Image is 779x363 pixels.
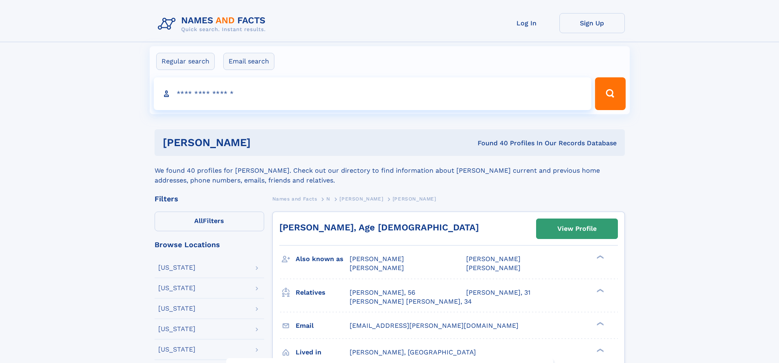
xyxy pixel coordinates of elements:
[194,217,203,225] span: All
[155,156,625,185] div: We found 40 profiles for [PERSON_NAME]. Check out our directory to find information about [PERSON...
[156,53,215,70] label: Regular search
[155,195,264,203] div: Filters
[296,252,350,266] h3: Also known as
[158,264,195,271] div: [US_STATE]
[393,196,436,202] span: [PERSON_NAME]
[466,255,521,263] span: [PERSON_NAME]
[350,288,415,297] a: [PERSON_NAME], 56
[155,13,272,35] img: Logo Names and Facts
[155,241,264,248] div: Browse Locations
[326,194,330,204] a: N
[595,288,604,293] div: ❯
[494,13,559,33] a: Log In
[595,255,604,260] div: ❯
[339,196,383,202] span: [PERSON_NAME]
[595,321,604,326] div: ❯
[296,286,350,300] h3: Relatives
[466,264,521,272] span: [PERSON_NAME]
[223,53,274,70] label: Email search
[537,219,617,239] a: View Profile
[595,77,625,110] button: Search Button
[296,345,350,359] h3: Lived in
[163,138,364,148] h1: [PERSON_NAME]
[350,322,519,329] span: [EMAIL_ADDRESS][PERSON_NAME][DOMAIN_NAME]
[339,194,383,204] a: [PERSON_NAME]
[350,264,404,272] span: [PERSON_NAME]
[350,255,404,263] span: [PERSON_NAME]
[272,194,317,204] a: Names and Facts
[350,297,472,306] a: [PERSON_NAME] [PERSON_NAME], 34
[364,139,617,148] div: Found 40 Profiles In Our Records Database
[559,13,625,33] a: Sign Up
[158,346,195,353] div: [US_STATE]
[158,305,195,312] div: [US_STATE]
[158,285,195,291] div: [US_STATE]
[296,319,350,333] h3: Email
[326,196,330,202] span: N
[279,222,479,232] a: [PERSON_NAME], Age [DEMOGRAPHIC_DATA]
[154,77,592,110] input: search input
[155,212,264,231] label: Filters
[158,326,195,332] div: [US_STATE]
[350,348,476,356] span: [PERSON_NAME], [GEOGRAPHIC_DATA]
[557,219,597,238] div: View Profile
[595,347,604,353] div: ❯
[466,288,530,297] a: [PERSON_NAME], 31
